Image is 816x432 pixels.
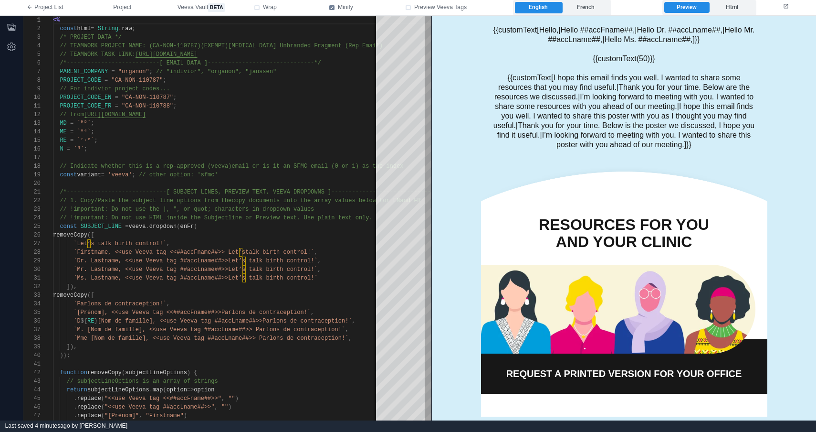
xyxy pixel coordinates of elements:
span: // Indicate whether this is a rep-approved (veeva) [60,163,231,170]
span: "Firstname" [146,412,183,419]
div: 2 [23,24,41,33]
span: ; [132,172,136,178]
span: const [60,223,77,230]
span: `Let’s talk birth control!` [73,240,166,247]
span: PROJECT_CODE_FR [60,103,111,109]
div: 17 [23,153,41,162]
div: 24 [23,214,41,222]
span: ( [101,412,105,419]
span: { [194,369,197,376]
span: = [125,223,128,230]
span: veeva [128,223,146,230]
div: 28 [23,248,41,257]
span: function [60,369,87,376]
span: `Dr. Lastname, <<use Veeva tag ##accLname##>> [73,258,228,264]
span: . [73,412,77,419]
div: 30 [23,265,41,274]
div: 37 [23,325,41,334]
span: ; [132,25,136,32]
span: dropdown [149,223,177,230]
span: "<<use Veeva tag <<##accFname##>>" [105,395,221,402]
span: enFr [180,223,194,230]
span: ( [194,223,197,230]
span: Let’s talk birth control!` [228,275,317,281]
span: "[Prénom]" [105,412,139,419]
span: ]), [67,283,77,290]
div: 27 [23,239,41,248]
span: copy documents into the array values below for EN [231,197,400,204]
span: >> Parlons de contraception!` [245,326,345,333]
span: = [115,94,118,101]
span: ; [173,103,177,109]
span: Let’s talk birth control!` [228,266,317,273]
span: , [318,266,321,273]
span: Let’s talk birth control!` [228,258,317,264]
span: ; [94,137,97,144]
span: Parlons de contraception!` [221,309,311,316]
div: 15 [23,136,41,145]
span: talk birth control!` [245,249,314,256]
div: 19 [23,171,41,179]
span: // subjectLineOptions is an array of strings [67,378,218,385]
span: . [73,404,77,410]
span: `Mr. Lastname, <<use Veeva tag ##accLname##>> [73,266,228,273]
span: PROJECT_CODE_EN [60,94,111,101]
div: 9 [23,85,41,93]
span: ( [177,223,180,230]
div: 13 [23,119,41,128]
div: 43 [23,377,41,386]
span: cters in dropdown values [231,206,314,213]
span: = [105,77,108,84]
span: option [194,387,214,393]
span: variant [77,172,101,178]
div: 46 [23,403,41,411]
span: N [60,146,63,152]
span: "" [221,404,228,410]
span: removeCopy [53,232,87,238]
span: PARENT_COMPANY [60,68,108,75]
span: = [115,103,118,109]
span: subjectLineOptions [125,369,187,376]
span: // !important: Do not use the |, ", or quot; chara [60,206,231,213]
div: 38 [23,334,41,343]
span: , [314,249,317,256]
span: // TEAMWORK PROJECT NAME: (CA-NON-110787)(EXEMPT) [60,43,228,49]
span: Parlons de contraception!` [262,318,352,324]
span: replace [77,395,101,402]
span: /*-----------------------------[ SUBJECT LINES, PR [60,189,231,195]
div: 10 [23,93,41,102]
div: 6 [23,59,41,67]
span: Project [113,3,131,12]
span: return [67,387,87,393]
span: ; [173,94,177,101]
span: replace [77,404,101,410]
span: = [91,25,94,32]
div: 21 [23,188,41,196]
div: 42 [23,368,41,377]
span: map [153,387,163,393]
div: 8 [23,76,41,85]
span: [URL][DOMAIN_NAME] [84,111,146,118]
span: , [167,301,170,307]
span: ( [163,387,166,393]
span: removeCopy [87,369,122,376]
span: ME [60,129,66,135]
span: `Ms. Lastname, <<use Veeva tag ##accLname##>> [73,275,228,281]
div: 41 [23,360,41,368]
span: ) [235,395,239,402]
span: , [221,395,225,402]
span: , [139,412,142,419]
div: 11 [23,102,41,110]
span: Wrap [263,3,277,12]
span: [Nom de famille], <<use Veeva tag ##accLname##>> [98,318,263,324]
span: Preview Veeva Tags [414,3,467,12]
span: `D [73,318,80,324]
span: SUBJECT_LINE [81,223,122,230]
span: [MEDICAL_DATA] Unbranded Fragment (Rep Email) [228,43,383,49]
span: email or is it an SFMC email (0 or 1) as the inde [231,163,400,170]
span: . [118,25,122,32]
span: line or Preview text. Use plain text only. [228,215,372,221]
div: 5 [23,50,41,59]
